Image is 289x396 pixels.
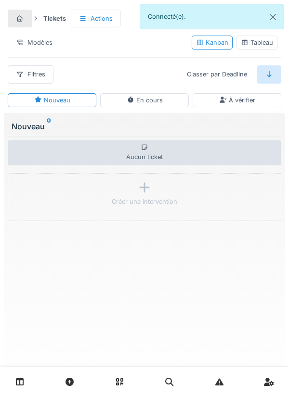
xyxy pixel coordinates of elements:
[8,34,61,51] div: Modèles
[241,38,273,47] div: Tableau
[12,121,277,132] div: Nouveau
[71,10,121,27] div: Actions
[179,65,255,83] div: Classer par Deadline
[8,140,281,165] div: Aucun ticket
[34,96,70,105] div: Nouveau
[140,4,284,29] div: Connecté(e).
[39,14,70,23] strong: Tickets
[219,96,255,105] div: À vérifier
[262,4,284,30] button: Close
[112,197,177,206] div: Créer une intervention
[127,96,163,105] div: En cours
[196,38,228,47] div: Kanban
[47,121,51,132] sup: 0
[8,65,53,83] div: Filtres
